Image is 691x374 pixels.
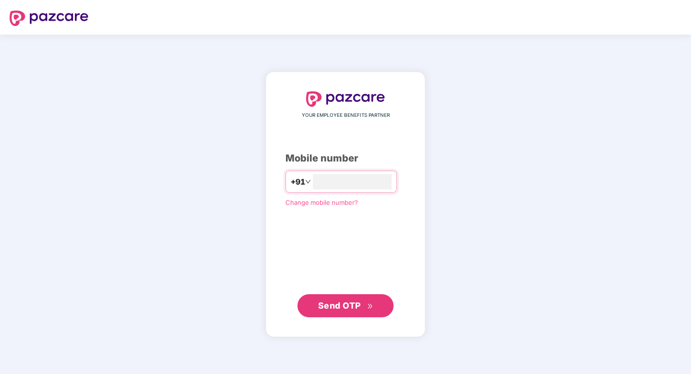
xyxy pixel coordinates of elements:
[305,179,311,185] span: down
[291,176,305,188] span: +91
[10,11,88,26] img: logo
[285,151,406,166] div: Mobile number
[302,112,390,119] span: YOUR EMPLOYEE BENEFITS PARTNER
[306,91,385,107] img: logo
[367,303,373,310] span: double-right
[297,294,394,317] button: Send OTPdouble-right
[318,300,361,311] span: Send OTP
[285,199,358,206] a: Change mobile number?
